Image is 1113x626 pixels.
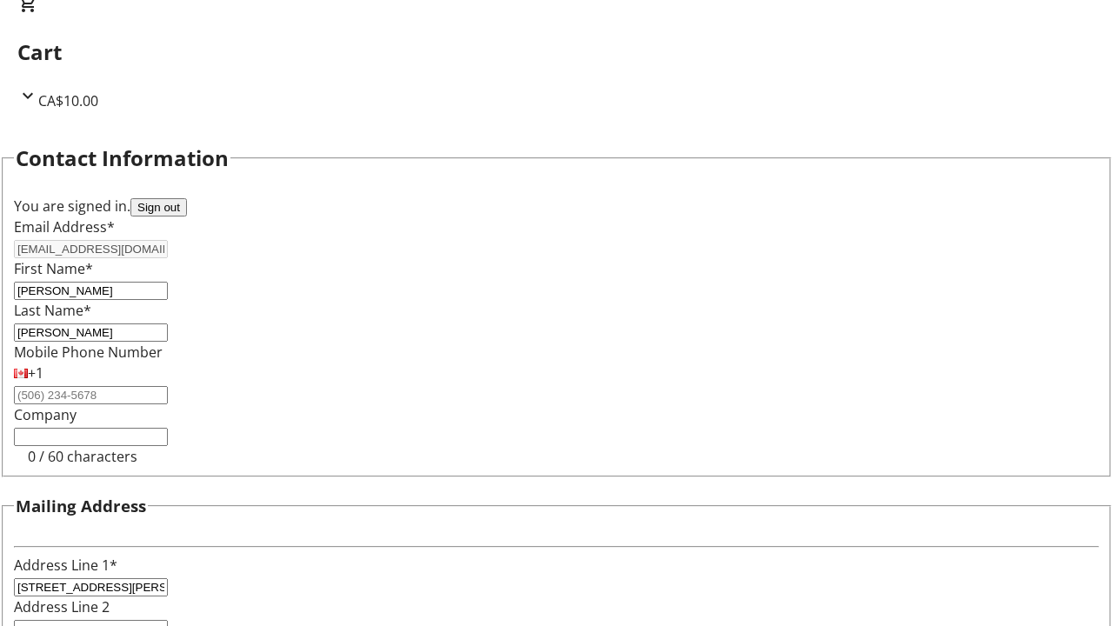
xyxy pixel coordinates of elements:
h2: Contact Information [16,143,229,174]
button: Sign out [130,198,187,216]
tr-character-limit: 0 / 60 characters [28,447,137,466]
label: Company [14,405,77,424]
h3: Mailing Address [16,494,146,518]
label: Last Name* [14,301,91,320]
label: Address Line 1* [14,556,117,575]
label: Email Address* [14,217,115,236]
input: Address [14,578,168,596]
input: (506) 234-5678 [14,386,168,404]
label: Mobile Phone Number [14,343,163,362]
label: Address Line 2 [14,597,110,616]
span: CA$10.00 [38,91,98,110]
h2: Cart [17,37,1096,68]
label: First Name* [14,259,93,278]
div: You are signed in. [14,196,1099,216]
